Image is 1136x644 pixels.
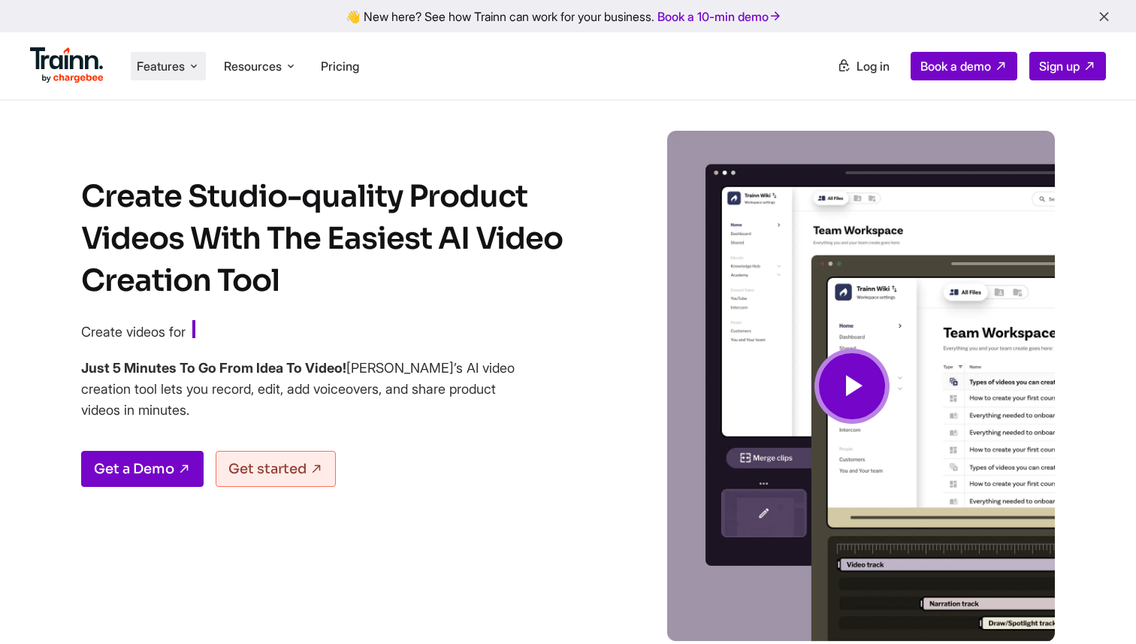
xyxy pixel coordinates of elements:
span: Sign up [1039,59,1080,74]
a: Get a Demo [81,451,204,487]
p: [PERSON_NAME]’s AI video creation tool lets you record, edit, add voiceovers, and share product v... [81,358,517,421]
b: Just 5 Minutes To Go From Idea To Video! [81,360,346,376]
img: Trainn Logo [30,47,104,83]
iframe: Chat Widget [1061,572,1136,644]
a: Book a demo [911,52,1017,80]
a: Sign up [1029,52,1106,80]
span: Create videos for [81,324,186,340]
span: Customer Training [192,320,382,341]
a: Get started [216,451,336,487]
a: Book a 10-min demo [654,6,785,27]
a: Log in [828,53,899,80]
span: Features [137,58,185,74]
div: 👋 New here? See how Trainn can work for your business. [9,9,1127,23]
h1: Create Studio-quality Product Videos With The Easiest AI Video Creation Tool [81,176,592,302]
span: Log in [857,59,890,74]
img: Video creation | Trainn [649,131,1055,642]
span: Book a demo [920,59,991,74]
a: Pricing [321,59,359,74]
span: Resources [224,58,282,74]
